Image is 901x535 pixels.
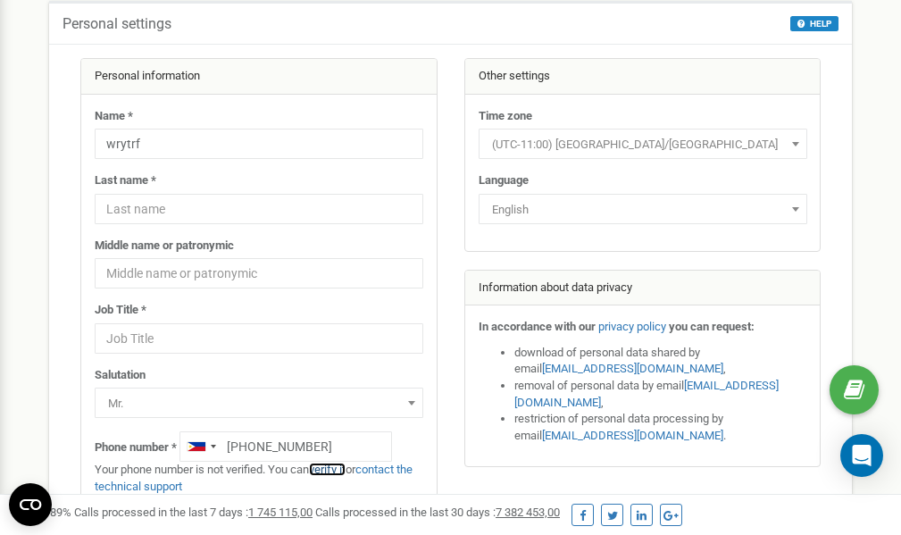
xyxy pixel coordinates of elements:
[95,172,156,189] label: Last name *
[95,463,413,493] a: contact the technical support
[95,302,146,319] label: Job Title *
[81,59,437,95] div: Personal information
[95,439,177,456] label: Phone number *
[496,506,560,519] u: 7 382 453,00
[95,108,133,125] label: Name *
[95,388,423,418] span: Mr.
[790,16,838,31] button: HELP
[542,362,723,375] a: [EMAIL_ADDRESS][DOMAIN_NAME]
[95,129,423,159] input: Name
[465,271,821,306] div: Information about data privacy
[542,429,723,442] a: [EMAIL_ADDRESS][DOMAIN_NAME]
[598,320,666,333] a: privacy policy
[95,258,423,288] input: Middle name or patronymic
[95,462,423,495] p: Your phone number is not verified. You can or
[9,483,52,526] button: Open CMP widget
[479,129,807,159] span: (UTC-11:00) Pacific/Midway
[95,323,423,354] input: Job Title
[479,320,596,333] strong: In accordance with our
[248,506,313,519] u: 1 745 115,00
[180,432,221,461] div: Telephone country code
[479,172,529,189] label: Language
[840,434,883,477] div: Open Intercom Messenger
[514,411,807,444] li: restriction of personal data processing by email .
[669,320,755,333] strong: you can request:
[74,506,313,519] span: Calls processed in the last 7 days :
[95,194,423,224] input: Last name
[95,367,146,384] label: Salutation
[315,506,560,519] span: Calls processed in the last 30 days :
[514,378,807,411] li: removal of personal data by email ,
[485,197,801,222] span: English
[309,463,346,476] a: verify it
[101,391,417,416] span: Mr.
[479,194,807,224] span: English
[514,379,779,409] a: [EMAIL_ADDRESS][DOMAIN_NAME]
[485,132,801,157] span: (UTC-11:00) Pacific/Midway
[465,59,821,95] div: Other settings
[63,16,171,32] h5: Personal settings
[514,345,807,378] li: download of personal data shared by email ,
[95,238,234,255] label: Middle name or patronymic
[479,108,532,125] label: Time zone
[179,431,392,462] input: +1-800-555-55-55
